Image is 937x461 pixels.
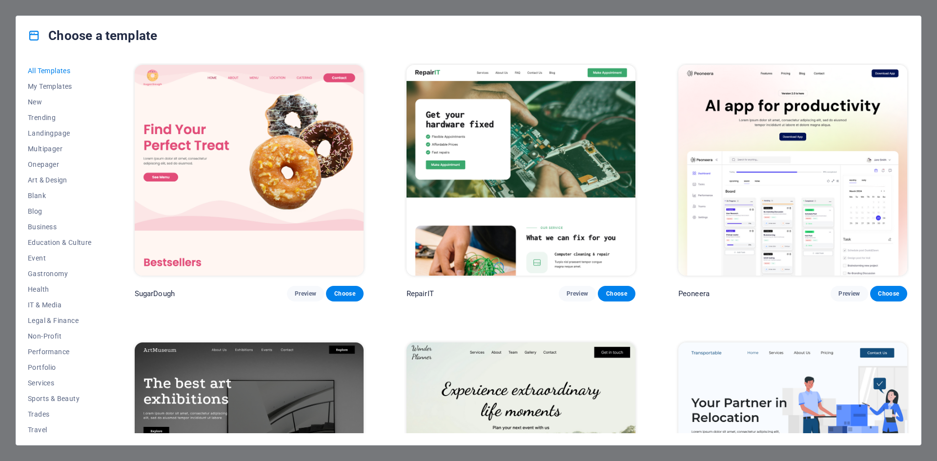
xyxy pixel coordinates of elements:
button: Blank [28,188,92,203]
img: RepairIT [407,65,635,276]
span: Gastronomy [28,270,92,278]
span: Legal & Finance [28,317,92,324]
span: Blank [28,192,92,200]
span: Portfolio [28,363,92,371]
span: Sports & Beauty [28,395,92,402]
button: Onepager [28,157,92,172]
span: All Templates [28,67,92,75]
span: Trades [28,410,92,418]
span: Preview [838,290,860,298]
button: Gastronomy [28,266,92,281]
span: IT & Media [28,301,92,309]
button: Landingpage [28,125,92,141]
button: Portfolio [28,360,92,375]
button: Preview [831,286,868,301]
span: Blog [28,207,92,215]
span: Landingpage [28,129,92,137]
p: Peoneera [678,289,710,299]
span: Art & Design [28,176,92,184]
button: Choose [326,286,363,301]
button: Business [28,219,92,235]
span: Health [28,285,92,293]
span: Preview [295,290,316,298]
span: New [28,98,92,106]
button: Trades [28,406,92,422]
button: Sports & Beauty [28,391,92,406]
button: Preview [287,286,324,301]
img: SugarDough [135,65,364,276]
span: Non-Profit [28,332,92,340]
button: My Templates [28,79,92,94]
span: Performance [28,348,92,356]
button: Event [28,250,92,266]
button: Performance [28,344,92,360]
p: RepairIT [407,289,434,299]
button: Health [28,281,92,297]
span: Services [28,379,92,387]
button: Non-Profit [28,328,92,344]
span: Multipager [28,145,92,153]
button: Multipager [28,141,92,157]
button: Choose [870,286,907,301]
span: Event [28,254,92,262]
button: Art & Design [28,172,92,188]
button: Trending [28,110,92,125]
button: Choose [598,286,635,301]
button: New [28,94,92,110]
span: My Templates [28,82,92,90]
img: Peoneera [678,65,907,276]
span: Preview [567,290,588,298]
span: Choose [334,290,355,298]
button: All Templates [28,63,92,79]
span: Business [28,223,92,231]
button: Preview [559,286,596,301]
span: Choose [606,290,627,298]
span: Education & Culture [28,239,92,246]
span: Onepager [28,160,92,168]
button: Services [28,375,92,391]
button: Legal & Finance [28,313,92,328]
button: Education & Culture [28,235,92,250]
span: Trending [28,114,92,121]
h4: Choose a template [28,28,157,43]
p: SugarDough [135,289,175,299]
button: IT & Media [28,297,92,313]
span: Travel [28,426,92,434]
button: Blog [28,203,92,219]
span: Choose [878,290,899,298]
button: Travel [28,422,92,438]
